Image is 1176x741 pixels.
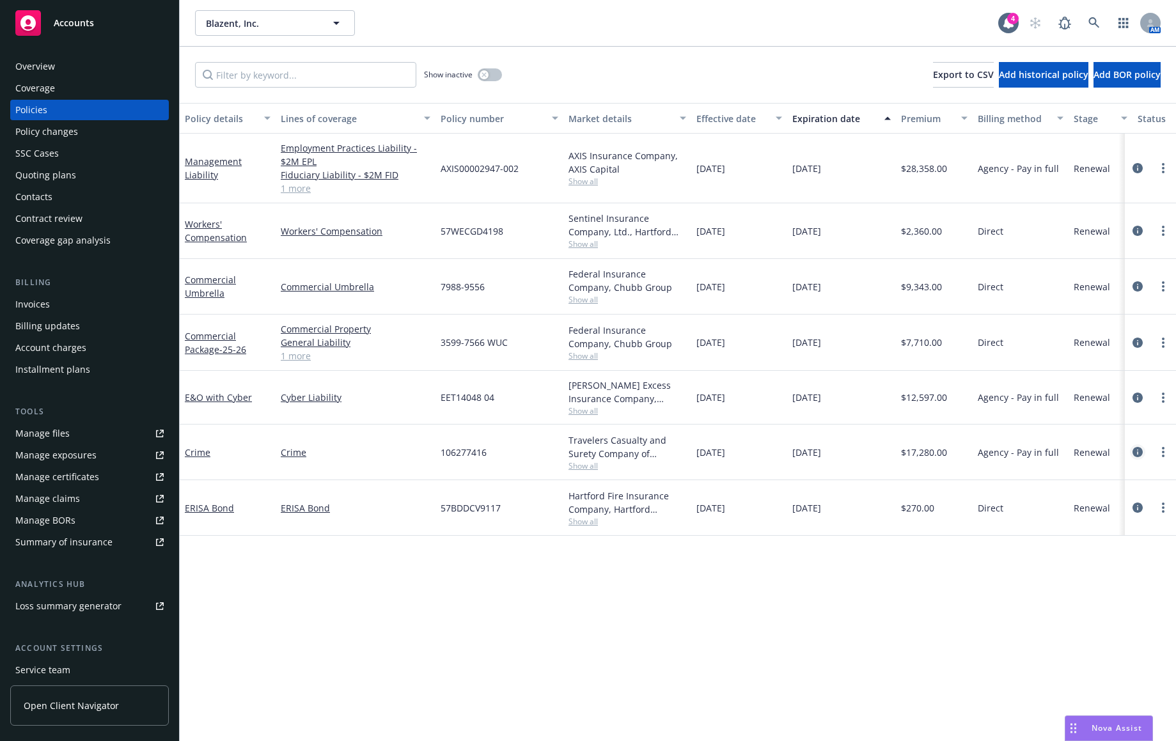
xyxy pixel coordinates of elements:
[1130,160,1145,176] a: circleInformation
[10,294,169,315] a: Invoices
[10,488,169,509] a: Manage claims
[441,336,508,349] span: 3599-7566 WUC
[568,267,686,294] div: Federal Insurance Company, Chubb Group
[10,100,169,120] a: Policies
[15,510,75,531] div: Manage BORs
[10,276,169,289] div: Billing
[901,501,934,515] span: $270.00
[15,187,52,207] div: Contacts
[792,446,821,459] span: [DATE]
[1156,223,1171,238] a: more
[696,162,725,175] span: [DATE]
[696,391,725,404] span: [DATE]
[185,112,256,125] div: Policy details
[219,343,246,355] span: - 25-26
[441,446,487,459] span: 106277416
[568,378,686,405] div: [PERSON_NAME] Excess Insurance Company, [PERSON_NAME] Insurance Group, CRC Group
[281,112,416,125] div: Lines of coverage
[933,62,994,88] button: Export to CSV
[901,224,942,238] span: $2,360.00
[281,322,430,336] a: Commercial Property
[691,103,787,134] button: Effective date
[10,532,169,552] a: Summary of insurance
[10,510,169,531] a: Manage BORs
[185,155,242,181] a: Management Liability
[10,230,169,251] a: Coverage gap analysis
[15,230,111,251] div: Coverage gap analysis
[10,316,169,336] a: Billing updates
[978,446,1059,459] span: Agency - Pay in full
[10,78,169,98] a: Coverage
[1130,444,1145,460] a: circleInformation
[10,359,169,380] a: Installment plans
[1074,280,1110,293] span: Renewal
[563,103,691,134] button: Market details
[281,446,430,459] a: Crime
[424,69,473,80] span: Show inactive
[792,501,821,515] span: [DATE]
[568,176,686,187] span: Show all
[15,143,59,164] div: SSC Cases
[1065,715,1153,741] button: Nova Assist
[568,112,672,125] div: Market details
[568,350,686,361] span: Show all
[1111,10,1136,36] a: Switch app
[1130,335,1145,350] a: circleInformation
[441,162,519,175] span: AXIS00002947-002
[1156,335,1171,350] a: more
[206,17,317,30] span: Blazent, Inc.
[978,112,1049,125] div: Billing method
[185,330,246,355] a: Commercial Package
[568,238,686,249] span: Show all
[185,446,210,458] a: Crime
[15,467,99,487] div: Manage certificates
[792,336,821,349] span: [DATE]
[696,280,725,293] span: [DATE]
[195,10,355,36] button: Blazent, Inc.
[999,62,1088,88] button: Add historical policy
[15,316,80,336] div: Billing updates
[24,699,119,712] span: Open Client Navigator
[792,224,821,238] span: [DATE]
[1130,390,1145,405] a: circleInformation
[10,338,169,358] a: Account charges
[787,103,896,134] button: Expiration date
[1074,501,1110,515] span: Renewal
[281,501,430,515] a: ERISA Bond
[901,391,947,404] span: $12,597.00
[195,62,416,88] input: Filter by keyword...
[15,445,97,465] div: Manage exposures
[933,68,994,81] span: Export to CSV
[792,162,821,175] span: [DATE]
[696,501,725,515] span: [DATE]
[978,336,1003,349] span: Direct
[10,467,169,487] a: Manage certificates
[185,391,252,403] a: E&O with Cyber
[281,391,430,404] a: Cyber Liability
[281,224,430,238] a: Workers' Compensation
[10,445,169,465] a: Manage exposures
[696,446,725,459] span: [DATE]
[1156,160,1171,176] a: more
[281,349,430,363] a: 1 more
[15,56,55,77] div: Overview
[15,488,80,509] div: Manage claims
[281,280,430,293] a: Commercial Umbrella
[1130,279,1145,294] a: circleInformation
[15,359,90,380] div: Installment plans
[1074,162,1110,175] span: Renewal
[1094,62,1161,88] button: Add BOR policy
[901,112,953,125] div: Premium
[10,143,169,164] a: SSC Cases
[568,294,686,305] span: Show all
[441,112,544,125] div: Policy number
[1074,224,1110,238] span: Renewal
[978,224,1003,238] span: Direct
[1074,336,1110,349] span: Renewal
[568,405,686,416] span: Show all
[441,391,494,404] span: EET14048 04
[896,103,973,134] button: Premium
[1130,500,1145,515] a: circleInformation
[568,212,686,238] div: Sentinel Insurance Company, Ltd., Hartford Insurance Group
[441,224,503,238] span: 57WECGD4198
